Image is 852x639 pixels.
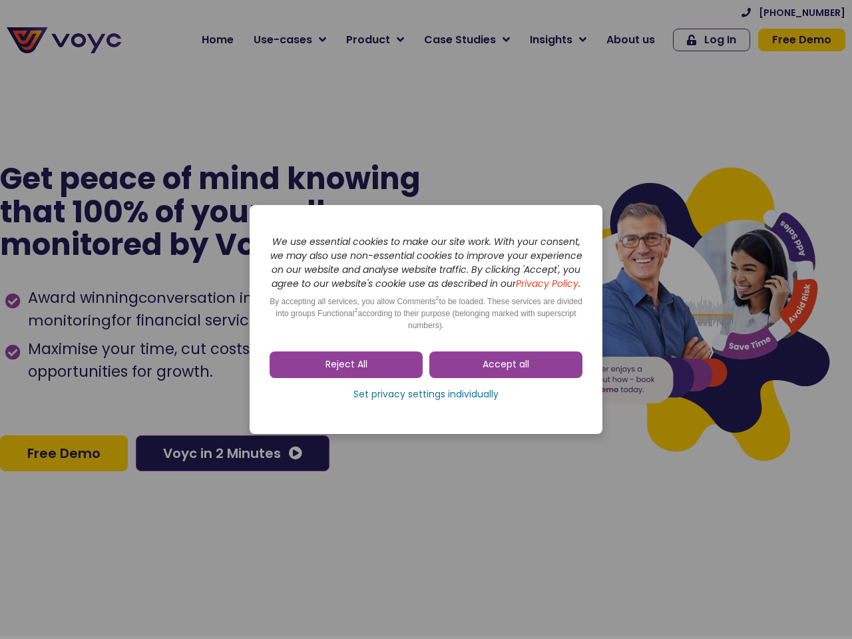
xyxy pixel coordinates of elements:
[270,385,582,405] a: Set privacy settings individually
[325,358,367,371] span: Reject All
[429,351,582,378] a: Accept all
[516,277,578,290] a: Privacy Policy
[270,297,582,330] span: By accepting all services, you allow Comments to be loaded. These services are divided into group...
[270,351,423,378] a: Reject All
[483,358,529,371] span: Accept all
[353,388,499,401] span: Set privacy settings individually
[436,295,439,302] sup: 2
[354,307,357,314] sup: 2
[270,235,582,290] i: We use essential cookies to make our site work. With your consent, we may also use non-essential ...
